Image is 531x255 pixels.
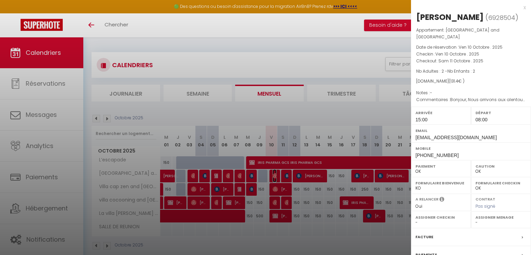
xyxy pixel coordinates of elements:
[416,96,526,103] p: Commentaires :
[438,58,483,64] span: Sam 11 Octobre . 2025
[415,163,467,170] label: Paiement
[416,51,526,58] p: Checkin :
[475,180,527,186] label: Formulaire Checkin
[475,163,527,170] label: Caution
[416,27,526,40] p: Appartement :
[416,68,475,74] span: Nb Adultes : 2 -
[415,109,467,116] label: Arrivée
[488,13,515,22] span: 6928504
[415,135,497,140] span: [EMAIL_ADDRESS][DOMAIN_NAME]
[450,78,458,84] span: 131.4
[475,203,495,209] span: Pas signé
[415,127,527,134] label: Email
[475,196,495,201] label: Contrat
[415,233,433,241] label: Facture
[411,3,526,12] div: x
[475,117,487,122] span: 08:00
[415,117,427,122] span: 15:00
[430,90,432,96] span: -
[449,78,464,84] span: ( € )
[416,44,526,51] p: Date de réservation :
[475,214,527,221] label: Assigner Menage
[416,12,484,23] div: [PERSON_NAME]
[415,145,527,152] label: Mobile
[439,196,444,204] i: Sélectionner OUI si vous souhaiter envoyer les séquences de messages post-checkout
[475,109,527,116] label: Départ
[415,196,438,202] label: A relancer
[485,13,518,22] span: ( )
[459,44,503,50] span: Ven 10 Octobre . 2025
[415,214,467,221] label: Assigner Checkin
[415,180,467,186] label: Formulaire Bienvenue
[415,153,459,158] span: [PHONE_NUMBER]
[416,89,526,96] p: Notes :
[416,78,526,85] div: [DOMAIN_NAME]
[416,58,526,64] p: Checkout :
[416,27,499,40] span: [GEOGRAPHIC_DATA] and [GEOGRAPHIC_DATA]
[447,68,475,74] span: Nb Enfants : 2
[435,51,479,57] span: Ven 10 Octobre . 2025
